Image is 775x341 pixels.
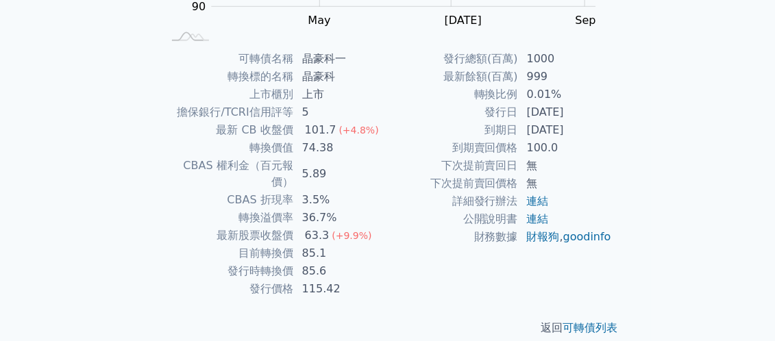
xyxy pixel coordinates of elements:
div: 101.7 [302,122,339,138]
a: 連結 [527,212,549,225]
td: [DATE] [519,103,613,121]
span: (+9.9%) [332,230,371,241]
td: 發行時轉換價 [163,262,294,280]
td: 晶豪科一 [294,50,388,68]
td: 發行日 [388,103,519,121]
td: 目前轉換價 [163,244,294,262]
td: 0.01% [519,86,613,103]
td: , [519,228,613,246]
td: CBAS 權利金（百元報價） [163,157,294,191]
td: 999 [519,68,613,86]
td: 發行總額(百萬) [388,50,519,68]
td: 到期賣回價格 [388,139,519,157]
td: 無 [519,157,613,175]
td: 上市櫃別 [163,86,294,103]
td: 財務數據 [388,228,519,246]
td: 公開說明書 [388,210,519,228]
td: CBAS 折現率 [163,191,294,209]
a: 可轉債列表 [563,321,618,334]
td: 轉換標的名稱 [163,68,294,86]
td: 無 [519,175,613,192]
p: 返回 [147,320,629,336]
td: 74.38 [294,139,388,157]
a: goodinfo [563,230,611,243]
td: 5.89 [294,157,388,191]
td: 85.6 [294,262,388,280]
td: 最新 CB 收盤價 [163,121,294,139]
div: 63.3 [302,227,332,244]
td: [DATE] [519,121,613,139]
td: 3.5% [294,191,388,209]
a: 財報狗 [527,230,560,243]
td: 到期日 [388,121,519,139]
td: 下次提前賣回日 [388,157,519,175]
td: 5 [294,103,388,121]
td: 最新股票收盤價 [163,227,294,244]
td: 85.1 [294,244,388,262]
td: 轉換價值 [163,139,294,157]
span: (+4.8%) [339,125,379,136]
tspan: May [308,14,331,27]
td: 36.7% [294,209,388,227]
td: 1000 [519,50,613,68]
tspan: Sep [576,14,596,27]
td: 擔保銀行/TCRI信用評等 [163,103,294,121]
td: 轉換溢價率 [163,209,294,227]
td: 詳細發行辦法 [388,192,519,210]
td: 晶豪科 [294,68,388,86]
td: 115.42 [294,280,388,298]
td: 下次提前賣回價格 [388,175,519,192]
td: 發行價格 [163,280,294,298]
div: 聊天小工具 [706,275,775,341]
td: 可轉債名稱 [163,50,294,68]
tspan: [DATE] [445,14,482,27]
td: 最新餘額(百萬) [388,68,519,86]
td: 100.0 [519,139,613,157]
td: 上市 [294,86,388,103]
td: 轉換比例 [388,86,519,103]
iframe: Chat Widget [706,275,775,341]
a: 連結 [527,194,549,207]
